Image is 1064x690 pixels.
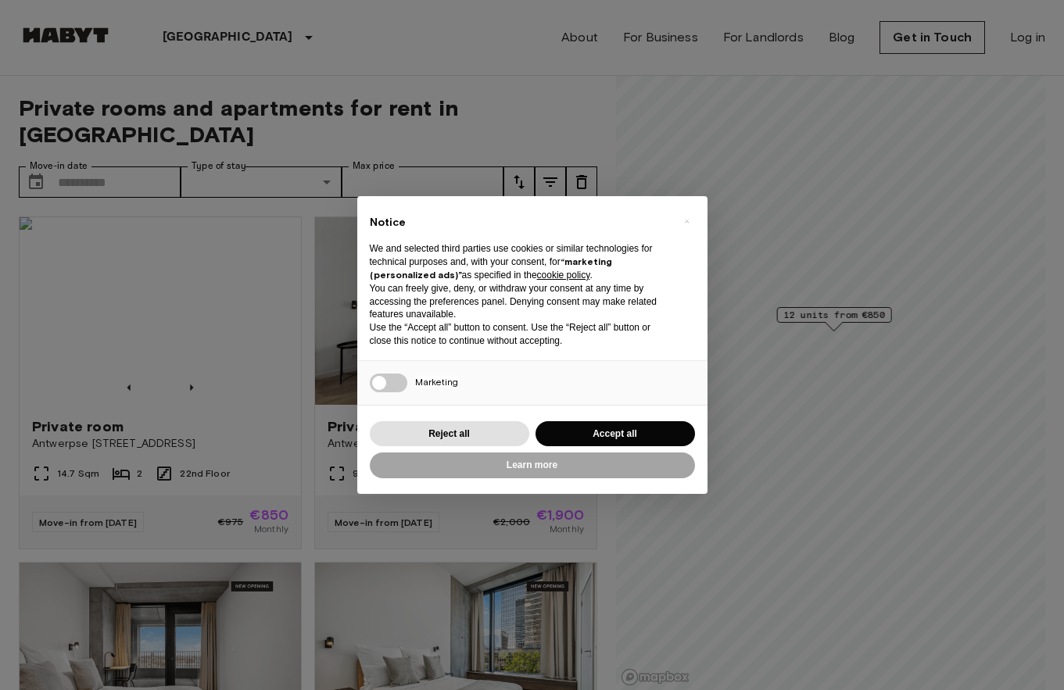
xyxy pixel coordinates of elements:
[415,376,458,388] span: Marketing
[684,212,690,231] span: ×
[370,282,670,321] p: You can freely give, deny, or withdraw your consent at any time by accessing the preferences pane...
[370,321,670,348] p: Use the “Accept all” button to consent. Use the “Reject all” button or close this notice to conti...
[675,209,700,234] button: Close this notice
[370,242,670,281] p: We and selected third parties use cookies or similar technologies for technical purposes and, wit...
[537,270,590,281] a: cookie policy
[370,452,695,478] button: Learn more
[370,421,529,447] button: Reject all
[536,421,695,447] button: Accept all
[370,256,612,281] strong: “marketing (personalized ads)”
[370,215,670,231] h2: Notice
